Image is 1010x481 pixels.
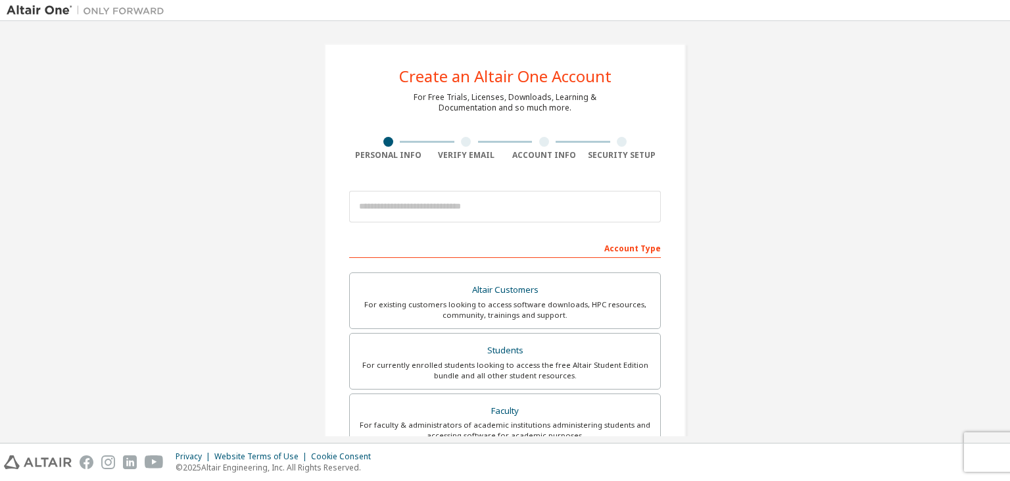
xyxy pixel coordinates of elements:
div: Verify Email [427,150,506,161]
p: © 2025 Altair Engineering, Inc. All Rights Reserved. [176,462,379,473]
div: Website Terms of Use [214,451,311,462]
div: For Free Trials, Licenses, Downloads, Learning & Documentation and so much more. [414,92,596,113]
div: Personal Info [349,150,427,161]
div: Students [358,342,652,360]
div: Altair Customers [358,281,652,299]
img: youtube.svg [145,455,164,469]
div: For currently enrolled students looking to access the free Altair Student Edition bundle and all ... [358,360,652,381]
div: Cookie Consent [311,451,379,462]
div: For faculty & administrators of academic institutions administering students and accessing softwa... [358,420,652,441]
img: Altair One [7,4,171,17]
div: Account Info [505,150,583,161]
img: linkedin.svg [123,455,137,469]
div: Security Setup [583,150,661,161]
div: Create an Altair One Account [399,68,612,84]
div: Account Type [349,237,661,258]
img: facebook.svg [80,455,93,469]
img: instagram.svg [101,455,115,469]
div: For existing customers looking to access software downloads, HPC resources, community, trainings ... [358,299,652,320]
div: Faculty [358,402,652,420]
img: altair_logo.svg [4,455,72,469]
div: Privacy [176,451,214,462]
